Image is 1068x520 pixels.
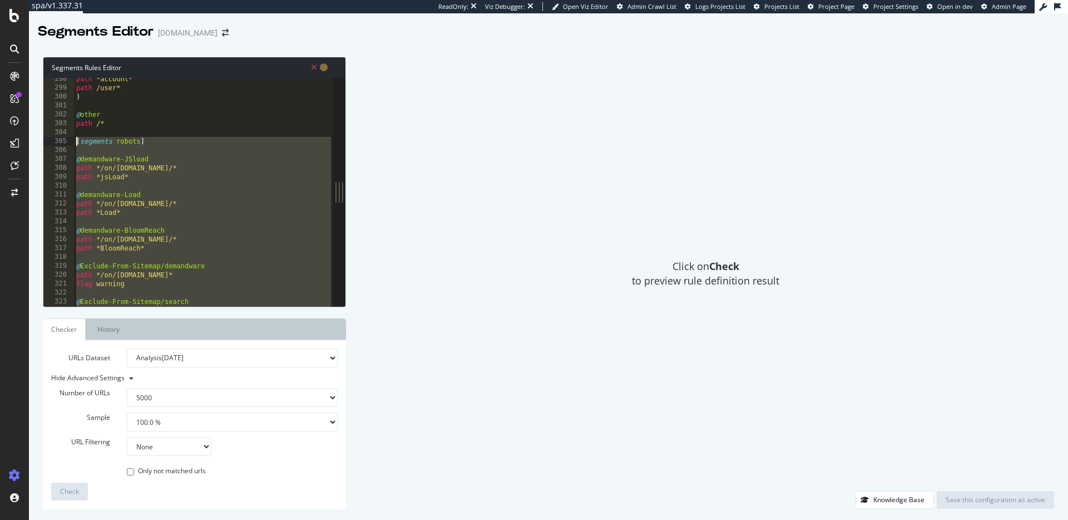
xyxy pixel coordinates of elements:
[311,62,317,72] span: Syntax is invalid
[695,2,745,11] span: Logs Projects List
[43,262,74,271] div: 319
[863,2,918,11] a: Project Settings
[88,318,128,340] a: History
[43,173,74,181] div: 309
[485,2,525,11] div: Viz Debugger:
[563,2,609,11] span: Open Viz Editor
[43,181,74,190] div: 310
[438,2,468,11] div: ReadOnly:
[43,199,74,208] div: 312
[43,306,74,315] div: 324
[937,491,1054,509] button: Save this configuration as active
[43,190,74,199] div: 311
[43,137,74,146] div: 305
[873,495,924,504] div: Knowledge Base
[632,259,779,288] span: Click on to preview rule definition result
[60,487,79,496] span: Check
[873,2,918,11] span: Project Settings
[43,253,74,262] div: 318
[946,495,1045,504] div: Save this configuration as active
[43,110,74,119] div: 302
[43,437,118,447] label: URL Filtering
[685,2,745,11] a: Logs Projects List
[43,288,74,297] div: 322
[627,2,676,11] span: Admin Crawl List
[43,297,74,306] div: 323
[43,244,74,253] div: 317
[552,2,609,11] a: Open Viz Editor
[937,2,973,11] span: Open in dev
[927,2,973,11] a: Open in dev
[43,84,74,92] div: 299
[222,29,229,37] div: arrow-right-arrow-left
[43,155,74,164] div: 307
[158,27,217,38] div: [DOMAIN_NAME]
[43,119,74,128] div: 303
[992,2,1026,11] span: Admin Page
[43,373,329,382] div: Hide Advanced Settings
[43,164,74,173] div: 308
[981,2,1026,11] a: Admin Page
[43,57,345,78] div: Segments Rules Editor
[127,466,206,477] label: Only not matched urls
[43,349,118,367] label: URLs Dataset
[43,146,74,155] div: 306
[43,75,74,84] div: 298
[43,388,118,398] label: Number of URLs
[764,2,799,11] span: Projects List
[754,2,799,11] a: Projects List
[43,128,74,137] div: 304
[617,2,676,11] a: Admin Crawl List
[43,208,74,217] div: 313
[43,413,118,422] label: Sample
[808,2,854,11] a: Project Page
[320,62,328,72] span: You have unsaved modifications
[127,468,134,475] input: Only not matched urls
[43,226,74,235] div: 315
[43,217,74,226] div: 314
[43,235,74,244] div: 316
[818,2,854,11] span: Project Page
[856,491,934,509] button: Knowledge Base
[856,495,934,504] a: Knowledge Base
[43,101,74,110] div: 301
[51,483,88,501] button: Check
[43,318,86,340] a: Checker
[43,271,74,279] div: 320
[43,279,74,288] div: 321
[709,259,739,273] strong: Check
[43,92,74,101] div: 300
[38,22,154,41] div: Segments Editor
